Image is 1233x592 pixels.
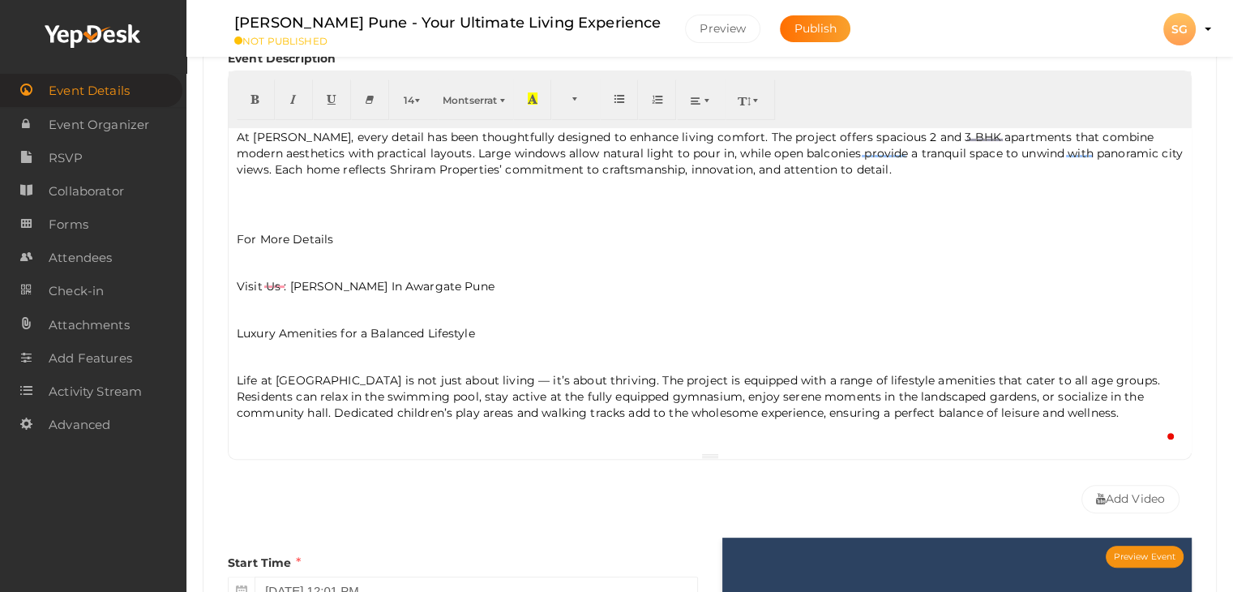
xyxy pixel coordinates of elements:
button: Preview Event [1106,546,1184,568]
button: Add Video [1081,485,1179,513]
button: Preview [685,15,760,43]
button: Publish [780,15,850,42]
span: Attachments [49,309,130,341]
p: Visit Us : [PERSON_NAME] In Awargate Pune [237,278,1183,294]
span: Check-in [49,275,104,307]
span: Advanced [49,409,110,441]
span: Activity Stream [49,375,142,408]
span: Attendees [49,242,112,274]
div: To enrich screen reader interactions, please activate Accessibility in Grammarly extension settings [229,128,1191,453]
button: Montserrat [438,79,514,120]
profile-pic: SG [1163,22,1196,36]
span: RSVP [49,142,83,174]
div: SG [1163,13,1196,45]
label: Start Time [228,554,301,573]
span: Forms [49,208,88,241]
span: Event Details [49,75,130,107]
label: [PERSON_NAME] Pune - Your Ultimate Living Experience [234,11,661,35]
span: Collaborator [49,175,124,208]
button: SG [1158,12,1201,46]
small: NOT PUBLISHED [234,35,661,47]
span: Montserrat [443,94,497,106]
button: 14 [389,79,439,120]
p: Life at [GEOGRAPHIC_DATA] is not just about living — it’s about thriving. The project is equipped... [237,372,1183,421]
span: 14 [404,94,414,106]
span: Add Features [49,342,132,375]
label: Event Description [228,50,336,66]
span: Publish [794,21,837,36]
p: Luxury Amenities for a Balanced Lifestyle [237,325,1183,341]
p: At [PERSON_NAME], every detail has been thoughtfully designed to enhance living comfort. The proj... [237,129,1183,178]
span: Event Organizer [49,109,149,141]
p: For More Details [237,231,1183,247]
p: A Future-Ready Investment [237,452,1183,468]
